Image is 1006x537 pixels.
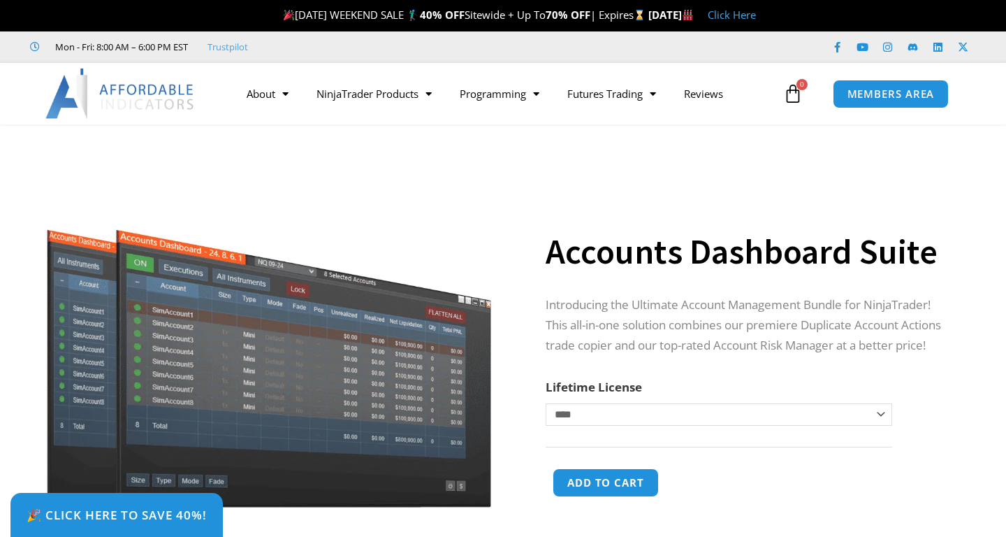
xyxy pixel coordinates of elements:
span: [DATE] WEEKEND SALE 🏌️‍♂️ Sitewide + Up To | Expires [280,8,648,22]
a: MEMBERS AREA [833,80,949,108]
a: NinjaTrader Products [302,78,446,110]
span: 0 [796,79,808,90]
a: Click Here [708,8,756,22]
span: 🎉 Click Here to save 40%! [27,509,207,521]
img: ⌛ [634,10,645,20]
img: Screenshot 2024-08-26 155710eeeee | Affordable Indicators – NinjaTrader [45,149,494,508]
label: Lifetime License [546,379,642,395]
strong: [DATE] [648,8,694,22]
a: About [233,78,302,110]
nav: Menu [233,78,780,110]
img: 🏭 [683,10,693,20]
img: 🎉 [284,10,294,20]
a: Futures Trading [553,78,670,110]
a: Programming [446,78,553,110]
a: Trustpilot [207,38,248,55]
img: LogoAI | Affordable Indicators – NinjaTrader [45,69,196,119]
a: Reviews [670,78,737,110]
strong: 70% OFF [546,8,590,22]
button: Add to cart [553,468,659,497]
h1: Accounts Dashboard Suite [546,227,954,276]
span: Mon - Fri: 8:00 AM – 6:00 PM EST [52,38,188,55]
a: 🎉 Click Here to save 40%! [10,493,223,537]
span: MEMBERS AREA [847,89,935,99]
strong: 40% OFF [420,8,465,22]
a: 0 [762,73,824,114]
p: Introducing the Ultimate Account Management Bundle for NinjaTrader! This all-in-one solution comb... [546,295,954,356]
